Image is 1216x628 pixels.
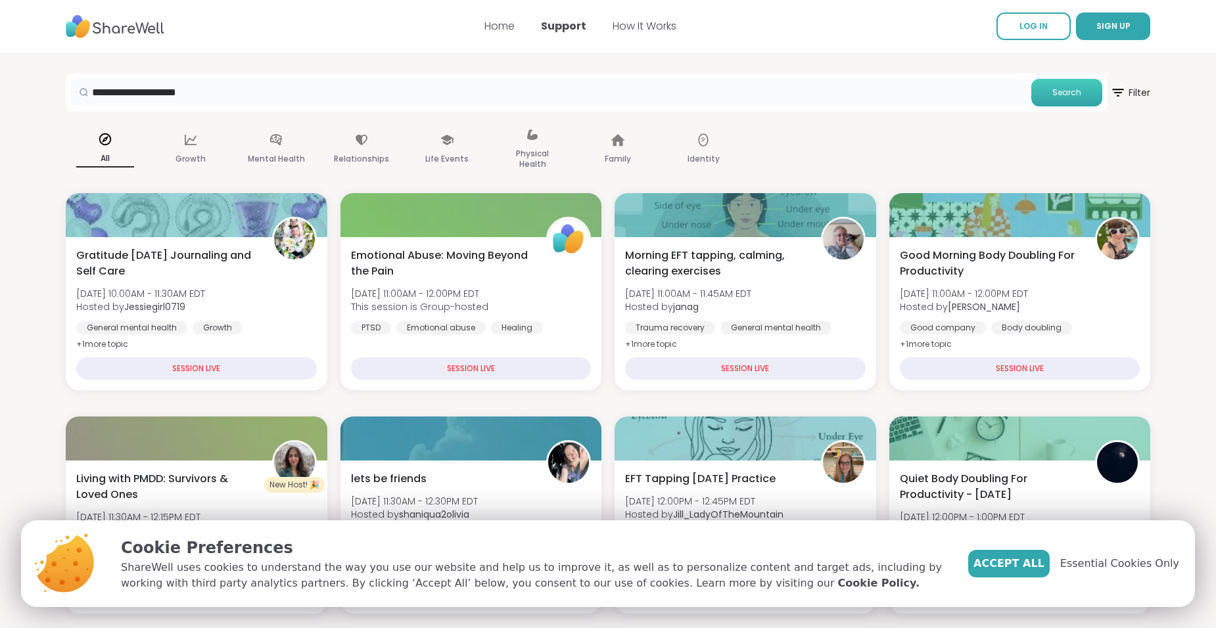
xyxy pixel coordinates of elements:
img: ShareWell Nav Logo [66,9,164,45]
div: PTSD [351,321,391,334]
b: [PERSON_NAME] [948,300,1020,313]
span: Hosted by [625,508,783,521]
span: [DATE] 11:00AM - 12:00PM EDT [351,287,488,300]
a: Cookie Policy. [838,575,920,591]
span: Filter [1110,77,1150,108]
span: Emotional Abuse: Moving Beyond the Pain [351,248,532,279]
span: Good Morning Body Doubling For Productivity [900,248,1081,279]
a: Support [541,18,586,34]
p: Mental Health [248,151,305,167]
span: Hosted by [625,300,751,313]
span: [DATE] 11:00AM - 12:00PM EDT [900,287,1028,300]
span: [DATE] 10:00AM - 11:30AM EDT [76,287,205,300]
div: Growth [193,321,243,334]
p: All [76,150,134,168]
span: Morning EFT tapping, calming, clearing exercises [625,248,807,279]
b: shaniqua2olivia [399,508,469,521]
b: Jessiegirl0719 [124,300,185,313]
span: lets be friends [351,471,427,487]
span: Living with PMDD: Survivors & Loved Ones [76,471,258,503]
a: LOG IN [996,12,1071,40]
div: Trauma recovery [625,321,715,334]
div: General mental health [720,321,831,334]
span: Quiet Body Doubling For Productivity - [DATE] [900,471,1081,503]
p: Physical Health [503,146,561,172]
span: [DATE] 11:30AM - 12:15PM EDT [76,510,200,524]
span: Search [1052,87,1081,99]
button: SIGN UP [1076,12,1150,40]
span: [DATE] 11:00AM - 11:45AM EDT [625,287,751,300]
img: Adrienne_QueenOfTheDawn [1097,219,1138,259]
button: Accept All [968,550,1050,577]
div: New Host! 🎉 [264,477,325,493]
span: Accept All [973,556,1044,572]
span: EFT Tapping [DATE] Practice [625,471,776,487]
div: Healing [491,321,543,334]
span: Gratitude [DATE] Journaling and Self Care [76,248,258,279]
p: Identity [688,151,720,167]
span: Essential Cookies Only [1060,556,1179,572]
p: Life Events [425,151,469,167]
p: Family [605,151,631,167]
img: Jessiegirl0719 [274,219,315,259]
b: Jill_LadyOfTheMountain [673,508,783,521]
img: QueenOfTheNight [1097,442,1138,483]
span: [DATE] 11:30AM - 12:30PM EDT [351,495,478,508]
img: mollie1 [274,442,315,483]
b: janag [673,300,699,313]
a: Home [484,18,515,34]
p: Cookie Preferences [121,536,947,560]
div: SESSION LIVE [900,357,1140,380]
div: General mental health [76,321,187,334]
div: Emotional abuse [396,321,486,334]
span: [DATE] 12:00PM - 1:00PM EDT [900,510,1033,524]
span: [DATE] 12:00PM - 12:45PM EDT [625,495,783,508]
img: janag [823,219,864,259]
div: Body doubling [991,321,1072,334]
div: SESSION LIVE [76,357,317,380]
span: LOG IN [1019,20,1048,32]
a: How It Works [613,18,676,34]
p: Growth [175,151,206,167]
p: ShareWell uses cookies to understand the way you use our website and help us to improve it, as we... [121,560,947,591]
button: Filter [1110,74,1150,112]
span: Hosted by [351,508,478,521]
div: SESSION LIVE [625,357,866,380]
img: Jill_LadyOfTheMountain [823,442,864,483]
p: Relationships [334,151,389,167]
span: Hosted by [76,300,205,313]
div: Good company [900,321,986,334]
img: ShareWell [548,219,589,259]
img: shaniqua2olivia [548,442,589,483]
div: SESSION LIVE [351,357,592,380]
span: Hosted by [900,300,1028,313]
span: This session is Group-hosted [351,300,488,313]
span: SIGN UP [1096,20,1131,32]
button: Search [1031,79,1102,106]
